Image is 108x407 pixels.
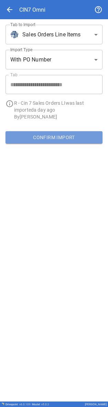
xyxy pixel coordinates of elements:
div: Model [32,403,49,406]
p: R - Cin 7 Sales Orders LI was last imported a day ago [14,100,102,113]
button: Confirm Import [6,131,102,144]
div: CIN7 Omni [19,7,45,13]
img: brand icon not found [10,31,19,39]
span: With PO Number [10,56,51,64]
span: v 6.0.109 [19,403,31,406]
span: info_outline [6,100,14,108]
span: arrow_back [6,5,14,14]
span: Sales Orders Line Items [22,31,80,39]
label: Tab to Import [10,22,35,27]
p: By [PERSON_NAME] [14,113,102,120]
label: Tab [10,72,18,78]
span: v 5.0.2 [41,403,49,406]
div: Drivepoint [6,403,31,406]
img: Drivepoint [1,403,4,405]
label: Import Type [10,47,32,53]
div: [PERSON_NAME] [85,403,107,406]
